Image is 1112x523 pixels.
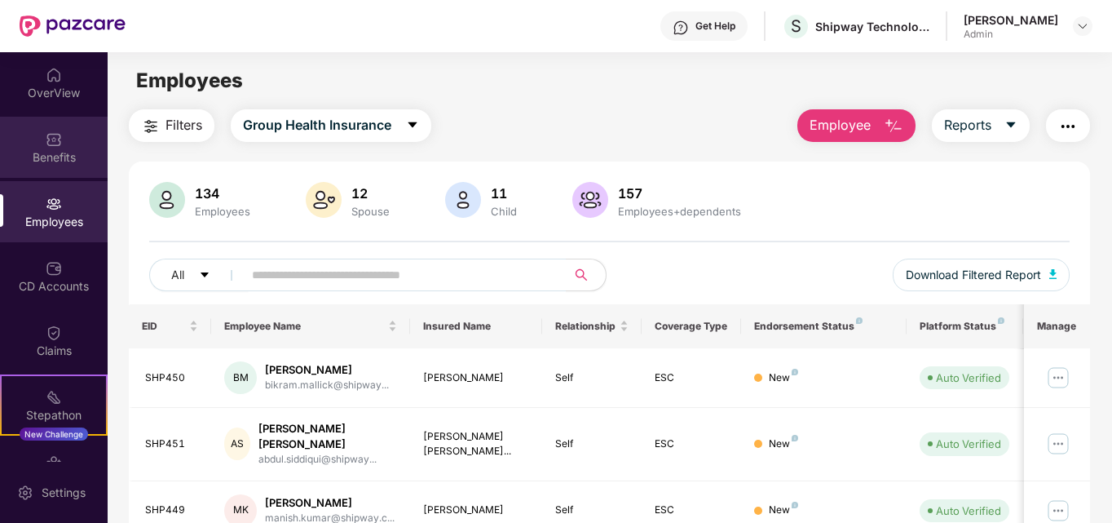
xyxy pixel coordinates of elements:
[1058,117,1078,136] img: svg+xml;base64,PHN2ZyB4bWxucz0iaHR0cDovL3d3dy53My5vcmcvMjAwMC9zdmciIHdpZHRoPSIyNCIgaGVpZ2h0PSIyNC...
[46,260,62,277] img: svg+xml;base64,PHN2ZyBpZD0iQ0RfQWNjb3VudHMiIGRhdGEtbmFtZT0iQ0QgQWNjb3VudHMiIHhtbG5zPSJodHRwOi8vd3...
[566,259,607,291] button: search
[1004,118,1017,133] span: caret-down
[17,485,33,501] img: svg+xml;base64,PHN2ZyBpZD0iU2V0dGluZy0yMHgyMCIgeG1sbnM9Imh0dHA6Ly93d3cudzMub3JnLzIwMDAvc3ZnIiB3aW...
[423,503,530,518] div: [PERSON_NAME]
[231,109,431,142] button: Group Health Insurancecaret-down
[655,370,728,386] div: ESC
[555,320,616,333] span: Relationship
[1076,20,1089,33] img: svg+xml;base64,PHN2ZyBpZD0iRHJvcGRvd24tMzJ4MzIiIHhtbG5zPSJodHRwOi8vd3d3LnczLm9yZy8yMDAwL3N2ZyIgd2...
[856,317,863,324] img: svg+xml;base64,PHN2ZyB4bWxucz0iaHR0cDovL3d3dy53My5vcmcvMjAwMC9zdmciIHdpZHRoPSI4IiBoZWlnaHQ9IjgiIH...
[642,304,741,348] th: Coverage Type
[615,185,744,202] div: 157
[555,437,629,452] div: Self
[655,503,728,518] div: ESC
[171,266,184,284] span: All
[265,362,389,378] div: [PERSON_NAME]
[695,20,735,33] div: Get Help
[792,435,798,441] img: svg+xml;base64,PHN2ZyB4bWxucz0iaHR0cDovL3d3dy53My5vcmcvMjAwMC9zdmciIHdpZHRoPSI4IiBoZWlnaHQ9IjgiIH...
[348,205,393,218] div: Spouse
[769,370,798,386] div: New
[145,437,199,452] div: SHP451
[46,389,62,406] img: svg+xml;base64,PHN2ZyB4bWxucz0iaHR0cDovL3d3dy53My5vcmcvMjAwMC9zdmciIHdpZHRoPSIyMSIgaGVpZ2h0PSIyMC...
[258,452,397,468] div: abdul.siddiqui@shipway...
[46,131,62,148] img: svg+xml;base64,PHN2ZyBpZD0iQmVuZWZpdHMiIHhtbG5zPSJodHRwOi8vd3d3LnczLm9yZy8yMDAwL3N2ZyIgd2lkdGg9Ij...
[199,269,210,282] span: caret-down
[792,502,798,508] img: svg+xml;base64,PHN2ZyB4bWxucz0iaHR0cDovL3d3dy53My5vcmcvMjAwMC9zdmciIHdpZHRoPSI4IiBoZWlnaHQ9IjgiIH...
[555,503,629,518] div: Self
[542,304,642,348] th: Relationship
[145,503,199,518] div: SHP449
[211,304,410,348] th: Employee Name
[46,67,62,83] img: svg+xml;base64,PHN2ZyBpZD0iSG9tZSIgeG1sbnM9Imh0dHA6Ly93d3cudzMub3JnLzIwMDAvc3ZnIiB3aWR0aD0iMjAiIG...
[932,109,1030,142] button: Reportscaret-down
[410,304,543,348] th: Insured Name
[406,118,419,133] span: caret-down
[141,117,161,136] img: svg+xml;base64,PHN2ZyB4bWxucz0iaHR0cDovL3d3dy53My5vcmcvMjAwMC9zdmciIHdpZHRoPSIyNCIgaGVpZ2h0PSIyNC...
[46,325,62,341] img: svg+xml;base64,PHN2ZyBpZD0iQ2xhaW0iIHhtbG5zPSJodHRwOi8vd3d3LnczLm9yZy8yMDAwL3N2ZyIgd2lkdGg9IjIwIi...
[192,205,254,218] div: Employees
[224,428,249,460] div: AS
[20,16,126,37] img: New Pazcare Logo
[572,182,608,218] img: svg+xml;base64,PHN2ZyB4bWxucz0iaHR0cDovL3d3dy53My5vcmcvMjAwMC9zdmciIHhtbG5zOnhsaW5rPSJodHRwOi8vd3...
[673,20,689,36] img: svg+xml;base64,PHN2ZyBpZD0iSGVscC0zMngzMiIgeG1sbnM9Imh0dHA6Ly93d3cudzMub3JnLzIwMDAvc3ZnIiB3aWR0aD...
[224,361,257,394] div: BM
[1045,365,1071,391] img: manageButton
[936,436,1001,452] div: Auto Verified
[964,12,1058,28] div: [PERSON_NAME]
[769,503,798,518] div: New
[142,320,187,333] span: EID
[37,485,90,501] div: Settings
[797,109,916,142] button: Employee
[129,304,212,348] th: EID
[149,182,185,218] img: svg+xml;base64,PHN2ZyB4bWxucz0iaHR0cDovL3d3dy53My5vcmcvMjAwMC9zdmciIHhtbG5zOnhsaW5rPSJodHRwOi8vd3...
[165,115,202,135] span: Filters
[792,369,798,375] img: svg+xml;base64,PHN2ZyB4bWxucz0iaHR0cDovL3d3dy53My5vcmcvMjAwMC9zdmciIHdpZHRoPSI4IiBoZWlnaHQ9IjgiIH...
[192,185,254,202] div: 134
[265,378,389,393] div: bikram.mallick@shipway...
[129,109,214,142] button: Filters
[423,370,530,386] div: [PERSON_NAME]
[20,428,88,441] div: New Challenge
[46,196,62,212] img: svg+xml;base64,PHN2ZyBpZD0iRW1wbG95ZWVzIiB4bWxucz0iaHR0cDovL3d3dy53My5vcmcvMjAwMC9zdmciIHdpZHRoPS...
[754,320,894,333] div: Endorsement Status
[893,259,1070,291] button: Download Filtered Report
[920,320,1009,333] div: Platform Status
[1049,269,1057,279] img: svg+xml;base64,PHN2ZyB4bWxucz0iaHR0cDovL3d3dy53My5vcmcvMjAwMC9zdmciIHhtbG5zOnhsaW5rPSJodHRwOi8vd3...
[348,185,393,202] div: 12
[243,115,391,135] span: Group Health Insurance
[964,28,1058,41] div: Admin
[2,407,106,423] div: Stepathon
[136,69,243,92] span: Employees
[445,182,481,218] img: svg+xml;base64,PHN2ZyB4bWxucz0iaHR0cDovL3d3dy53My5vcmcvMjAwMC9zdmciIHhtbG5zOnhsaW5rPSJodHRwOi8vd3...
[815,19,929,34] div: Shipway Technology Pvt. Ltd
[791,16,801,36] span: S
[145,370,199,386] div: SHP450
[655,437,728,452] div: ESC
[998,317,1004,324] img: svg+xml;base64,PHN2ZyB4bWxucz0iaHR0cDovL3d3dy53My5vcmcvMjAwMC9zdmciIHdpZHRoPSI4IiBoZWlnaHQ9IjgiIH...
[306,182,342,218] img: svg+xml;base64,PHN2ZyB4bWxucz0iaHR0cDovL3d3dy53My5vcmcvMjAwMC9zdmciIHhtbG5zOnhsaW5rPSJodHRwOi8vd3...
[258,421,397,452] div: [PERSON_NAME] [PERSON_NAME]
[1024,304,1090,348] th: Manage
[46,454,62,470] img: svg+xml;base64,PHN2ZyBpZD0iRW5kb3JzZW1lbnRzIiB4bWxucz0iaHR0cDovL3d3dy53My5vcmcvMjAwMC9zdmciIHdpZH...
[769,437,798,452] div: New
[936,503,1001,519] div: Auto Verified
[1045,431,1071,457] img: manageButton
[884,117,903,136] img: svg+xml;base64,PHN2ZyB4bWxucz0iaHR0cDovL3d3dy53My5vcmcvMjAwMC9zdmciIHhtbG5zOnhsaW5rPSJodHRwOi8vd3...
[944,115,991,135] span: Reports
[566,268,598,281] span: search
[810,115,871,135] span: Employee
[488,205,520,218] div: Child
[224,320,385,333] span: Employee Name
[265,495,395,511] div: [PERSON_NAME]
[936,370,1001,386] div: Auto Verified
[488,185,520,202] div: 11
[149,259,249,291] button: Allcaret-down
[555,370,629,386] div: Self
[423,429,530,460] div: [PERSON_NAME] [PERSON_NAME]...
[906,266,1041,284] span: Download Filtered Report
[615,205,744,218] div: Employees+dependents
